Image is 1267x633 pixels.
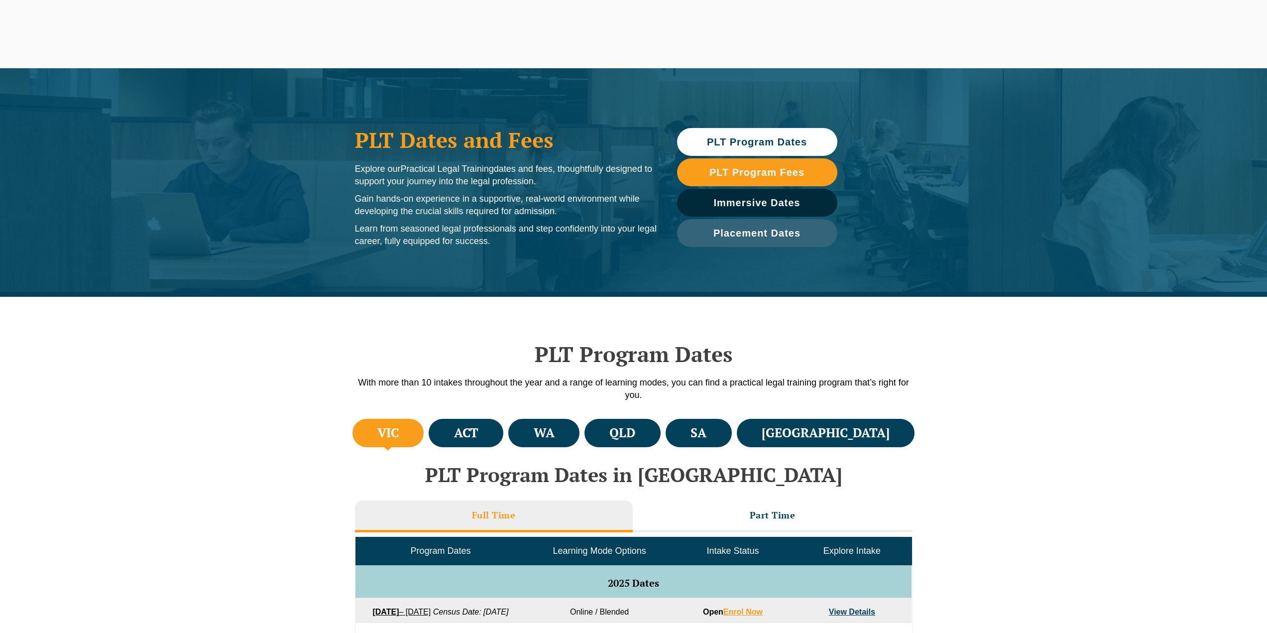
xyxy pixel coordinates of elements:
[401,164,494,174] span: Practical Legal Training
[762,425,890,441] h4: [GEOGRAPHIC_DATA]
[677,128,837,156] a: PLT Program Dates
[713,228,801,238] span: Placement Dates
[355,223,657,248] p: Learn from seasoned legal professionals and step confidently into your legal career, fully equipp...
[707,137,807,147] span: PLT Program Dates
[677,189,837,217] a: Immersive Dates
[433,608,509,616] em: Census Date: [DATE]
[677,158,837,186] a: PLT Program Fees
[829,608,875,616] a: View Details
[703,608,763,616] strong: Open
[714,198,801,208] span: Immersive Dates
[350,342,918,367] h2: PLT Program Dates
[691,425,706,441] h4: SA
[472,509,516,521] h3: Full Time
[377,425,399,441] h4: VIC
[526,598,673,623] td: Online / Blended
[609,425,635,441] h4: QLD
[723,608,763,616] a: Enrol Now
[350,464,918,486] h2: PLT Program Dates in [GEOGRAPHIC_DATA]
[750,509,796,521] h3: Part Time
[355,127,657,152] h1: PLT Dates and Fees
[372,608,399,616] strong: [DATE]
[677,219,837,247] a: Placement Dates
[355,193,657,218] p: Gain hands-on experience in a supportive, real-world environment while developing the crucial ski...
[350,377,918,401] p: With more than 10 intakes throughout the year and a range of learning modes, you can find a pract...
[709,167,805,177] span: PLT Program Fees
[608,576,659,590] span: 2025 Dates
[823,546,881,556] span: Explore Intake
[410,546,470,556] span: Program Dates
[372,608,431,616] a: [DATE]– [DATE]
[553,546,646,556] span: Learning Mode Options
[355,163,657,188] p: Explore our dates and fees, thoughtfully designed to support your journey into the legal profession.
[454,425,478,441] h4: ACT
[706,546,759,556] span: Intake Status
[534,425,555,441] h4: WA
